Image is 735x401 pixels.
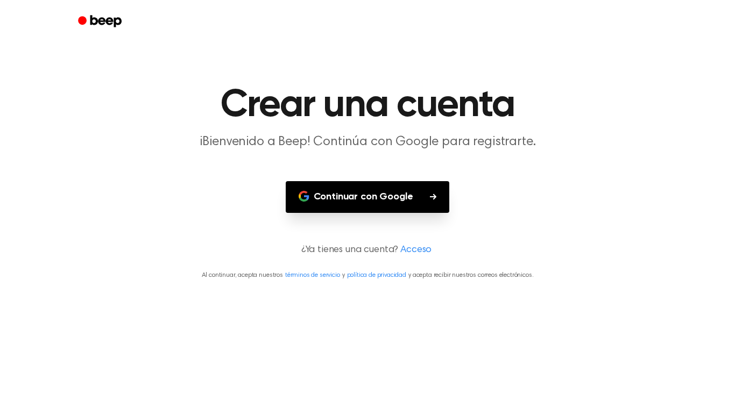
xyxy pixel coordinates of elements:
[408,272,533,278] font: y acepta recibir nuestros correos electrónicos.
[200,135,536,148] font: ¡Bienvenido a Beep! Continúa con Google para registrarte.
[285,272,340,278] a: términos de servicio
[400,243,432,257] a: Acceso
[347,272,406,278] a: política de privacidad
[286,181,450,213] button: Continuar con Google
[400,245,432,255] font: Acceso
[70,11,131,32] a: Bip
[202,272,283,278] font: Al continuar, acepta nuestros
[314,192,413,202] font: Continuar con Google
[301,245,398,255] font: ¿Ya tienes una cuenta?
[221,86,514,125] font: Crear una cuenta
[342,272,345,278] font: y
